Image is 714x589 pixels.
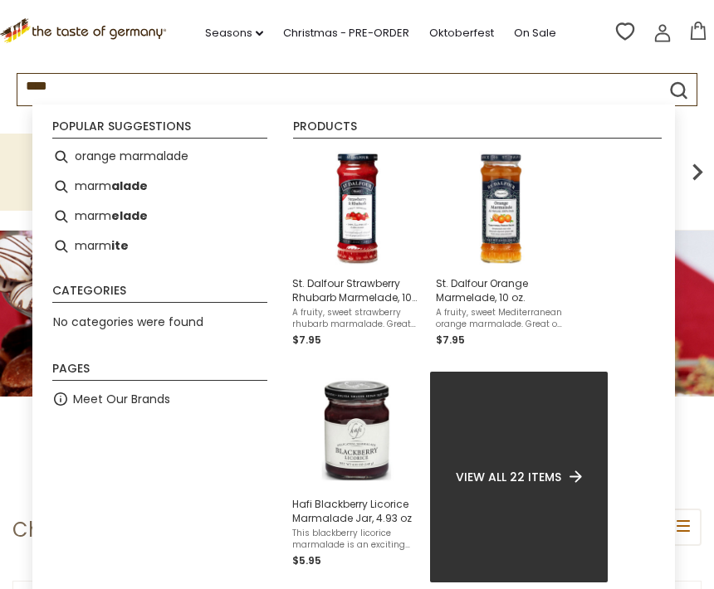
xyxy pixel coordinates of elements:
li: View all 22 items [429,371,609,583]
span: St. Dalfour Orange Marmelade, 10 oz. [436,276,566,304]
b: ite [111,236,129,256]
span: $5.95 [292,553,321,567]
h1: Christmas - PRE-ORDER [12,518,246,543]
span: This blackberry licorice marmalade is an exciting addition to a charcuterie board or try it with ... [292,528,423,551]
li: Pages [52,363,267,381]
span: A fruity, sweet strawberry rhubarb marmalade. Great on toast, baked goods, or as ingredient in re... [292,307,423,330]
li: Hafi Blackberry Licorice Marmalade Jar, 4.93 oz [286,363,429,576]
li: orange marmalade [46,142,274,172]
a: Seasons [205,24,263,42]
a: Meet Our Brands [73,390,170,409]
span: Hafi Blackberry Licorice Marmalade Jar, 4.93 oz [292,497,423,525]
img: St. Dalfour Strawberry Rhubarb Marmelade [297,148,418,269]
a: Oktoberfest [429,24,494,42]
li: Popular suggestions [52,120,267,139]
li: marmalade [46,172,274,202]
li: marmite [46,231,274,261]
li: Categories [52,285,267,303]
a: St. Dalfour Orange MarmaladeSt. Dalfour Orange Marmelade, 10 oz.A fruity, sweet Mediterranean ora... [436,148,566,348]
a: Christmas - PRE-ORDER [283,24,409,42]
span: St. Dalfour Strawberry Rhubarb Marmelade, 10 oz. [292,276,423,304]
span: $7.95 [292,333,321,347]
li: St. Dalfour Orange Marmelade, 10 oz. [429,142,573,355]
a: St. Dalfour Strawberry Rhubarb MarmeladeSt. Dalfour Strawberry Rhubarb Marmelade, 10 oz.A fruity,... [292,148,423,348]
a: Hafi Blackberry Licorice Marmalade Jar, 4.93 ozThis blackberry licorice marmalade is an exciting ... [292,369,423,569]
li: Meet Our Brands [46,384,274,414]
span: A fruity, sweet Mediterranean orange marmalade. Great on toast, baked goods, or as ingredient in ... [436,307,566,330]
li: St. Dalfour Strawberry Rhubarb Marmelade, 10 oz. [286,142,429,355]
span: No categories were found [53,314,203,330]
span: View all 22 items [456,468,561,486]
img: next arrow [681,155,714,188]
b: alade [111,177,148,196]
img: St. Dalfour Orange Marmalade [441,148,561,269]
span: $7.95 [436,333,465,347]
li: marmelade [46,202,274,231]
a: On Sale [514,24,556,42]
b: elade [111,207,148,226]
li: Products [293,120,662,139]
